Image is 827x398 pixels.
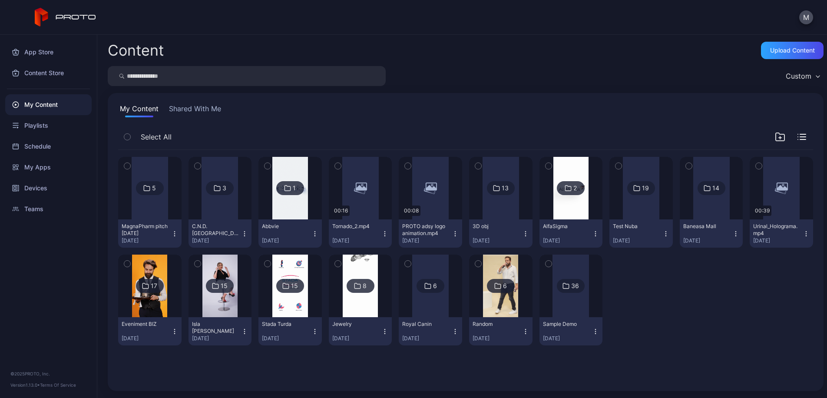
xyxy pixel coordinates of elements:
[503,282,507,290] div: 6
[221,282,228,290] div: 15
[192,223,240,237] div: C.N.D. Abbvie
[753,223,801,237] div: Urinal_Holograma.mp4
[291,282,298,290] div: 15
[799,10,813,24] button: M
[753,237,803,244] div: [DATE]
[399,317,462,345] button: Royal Canin[DATE]
[573,184,577,192] div: 2
[258,317,322,345] button: Stada Turda[DATE]
[122,237,171,244] div: [DATE]
[118,103,160,117] button: My Content
[613,237,662,244] div: [DATE]
[399,219,462,248] button: PROTO adsy logo animation.mp4[DATE]
[473,223,520,230] div: 3D obj
[543,335,592,342] div: [DATE]
[613,223,661,230] div: Test Nuba
[5,178,92,199] a: Devices
[539,317,603,345] button: Sample Demo[DATE]
[258,219,322,248] button: Abbvie[DATE]
[118,317,182,345] button: Eveniment BIZ[DATE]
[10,370,86,377] div: © 2025 PROTO, Inc.
[543,223,591,230] div: AlfaSigma
[5,42,92,63] a: App Store
[151,282,157,290] div: 17
[293,184,296,192] div: 1
[473,321,520,328] div: Random
[167,103,223,117] button: Shared With Me
[402,321,450,328] div: Royal Canin
[152,184,156,192] div: 5
[473,237,522,244] div: [DATE]
[122,321,169,328] div: Eveniment BIZ
[189,219,252,248] button: C.N.D. [GEOGRAPHIC_DATA][DATE]
[5,136,92,157] a: Schedule
[571,282,579,290] div: 36
[332,237,382,244] div: [DATE]
[786,72,811,80] div: Custom
[770,47,815,54] div: Upload Content
[539,219,603,248] button: AlfaSigma[DATE]
[40,382,76,388] a: Terms Of Service
[122,223,169,237] div: MagnaPharm pitch sept2025
[502,184,509,192] div: 13
[262,237,311,244] div: [DATE]
[683,237,733,244] div: [DATE]
[262,223,310,230] div: Abbvie
[332,335,382,342] div: [DATE]
[332,223,380,230] div: Tornado_2.mp4
[433,282,437,290] div: 6
[192,321,240,335] div: Isla Irina Baiant
[5,115,92,136] a: Playlists
[473,335,522,342] div: [DATE]
[543,321,591,328] div: Sample Demo
[122,335,171,342] div: [DATE]
[5,157,92,178] a: My Apps
[192,335,241,342] div: [DATE]
[332,321,380,328] div: Jewelry
[329,317,392,345] button: Jewelry[DATE]
[192,237,241,244] div: [DATE]
[189,317,252,345] button: Isla [PERSON_NAME][DATE]
[402,335,452,342] div: [DATE]
[402,223,450,237] div: PROTO adsy logo animation.mp4
[761,42,824,59] button: Upload Content
[781,66,824,86] button: Custom
[5,63,92,83] a: Content Store
[609,219,673,248] button: Test Nuba[DATE]
[118,219,182,248] button: MagnaPharm pitch [DATE][DATE]
[683,223,731,230] div: Baneasa Mall
[469,219,533,248] button: 3D obj[DATE]
[363,282,367,290] div: 8
[262,321,310,328] div: Stada Turda
[108,43,164,58] div: Content
[10,382,40,388] span: Version 1.13.0 •
[141,132,172,142] span: Select All
[750,219,813,248] button: Urinal_Holograma.mp4[DATE]
[5,94,92,115] a: My Content
[680,219,743,248] button: Baneasa Mall[DATE]
[5,199,92,219] a: Teams
[712,184,719,192] div: 14
[469,317,533,345] button: Random[DATE]
[329,219,392,248] button: Tornado_2.mp4[DATE]
[402,237,452,244] div: [DATE]
[222,184,226,192] div: 3
[262,335,311,342] div: [DATE]
[543,237,592,244] div: [DATE]
[642,184,649,192] div: 19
